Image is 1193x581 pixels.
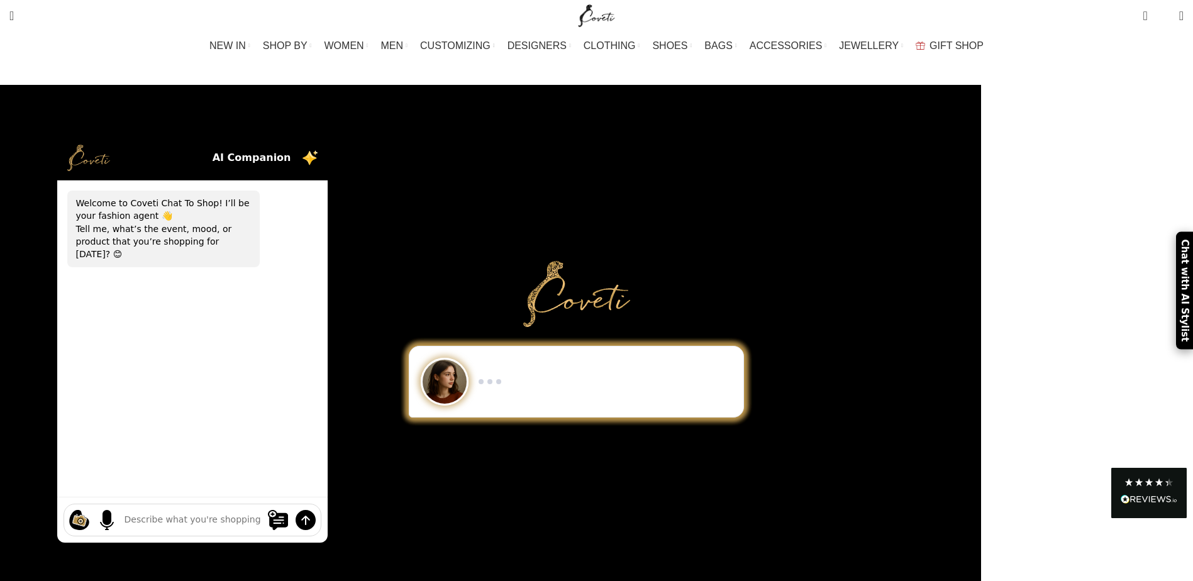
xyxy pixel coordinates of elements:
[916,33,984,58] a: GIFT SHOP
[1124,477,1174,487] div: 4.28 Stars
[750,33,827,58] a: ACCESSORIES
[839,40,899,52] span: JEWELLERY
[1121,495,1177,504] img: REVIEWS.io
[3,3,20,28] a: Search
[209,33,250,58] a: NEW IN
[1144,6,1153,16] span: 0
[325,40,364,52] span: WOMEN
[420,33,495,58] a: CUSTOMIZING
[704,33,736,58] a: BAGS
[584,40,636,52] span: CLOTHING
[508,40,567,52] span: DESIGNERS
[839,33,903,58] a: JEWELLERY
[381,40,404,52] span: MEN
[916,41,925,50] img: GiftBag
[652,33,692,58] a: SHOES
[325,33,369,58] a: WOMEN
[508,33,571,58] a: DESIGNERS
[523,261,630,326] img: Primary Gold
[750,40,823,52] span: ACCESSORIES
[3,33,1190,58] div: Main navigation
[704,40,732,52] span: BAGS
[420,40,491,52] span: CUSTOMIZING
[263,33,312,58] a: SHOP BY
[584,33,640,58] a: CLOTHING
[1160,13,1169,22] span: 0
[1111,468,1187,518] div: Read All Reviews
[209,40,246,52] span: NEW IN
[381,33,408,58] a: MEN
[652,40,687,52] span: SHOES
[575,9,618,20] a: Site logo
[1136,3,1153,28] a: 0
[1157,3,1170,28] div: My Wishlist
[400,346,753,418] div: Chat to Shop demo
[263,40,308,52] span: SHOP BY
[929,40,984,52] span: GIFT SHOP
[1121,492,1177,509] div: Read All Reviews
